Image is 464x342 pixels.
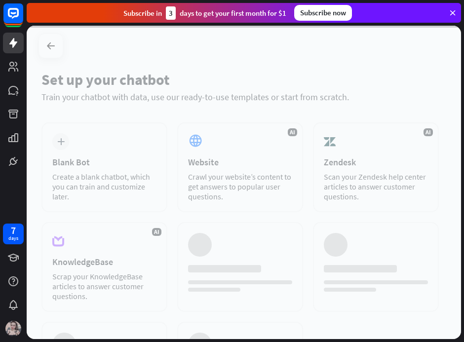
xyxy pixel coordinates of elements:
div: 7 [11,226,16,235]
div: Subscribe in days to get your first month for $1 [123,6,286,20]
div: days [8,235,18,242]
div: Subscribe now [294,5,352,21]
a: 7 days [3,224,24,244]
div: 3 [166,6,176,20]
